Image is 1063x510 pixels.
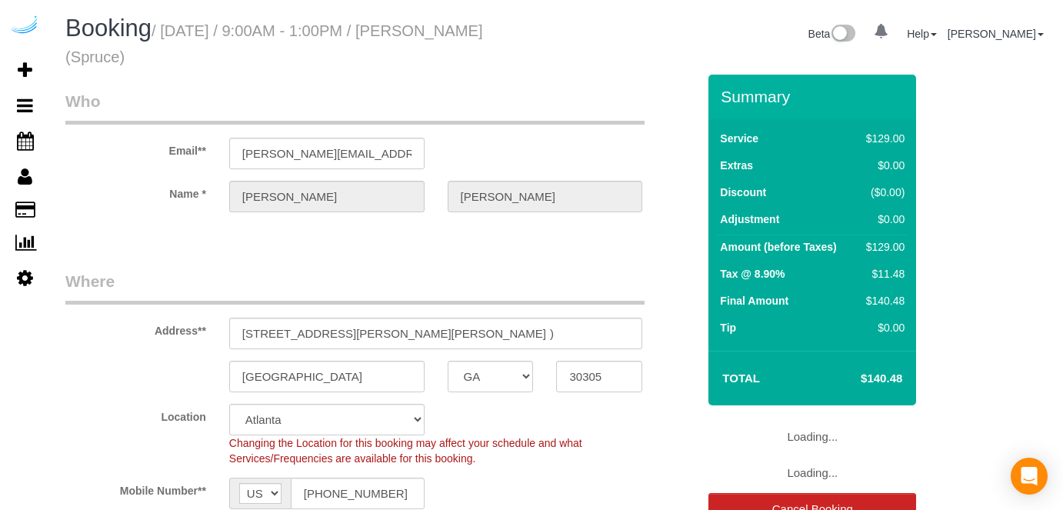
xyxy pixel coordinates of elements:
[830,25,855,45] img: New interface
[815,372,902,385] h4: $140.48
[291,478,425,509] input: Mobile Number**
[720,212,779,227] label: Adjustment
[860,185,905,200] div: ($0.00)
[9,15,40,37] img: Automaid Logo
[54,404,218,425] label: Location
[860,158,905,173] div: $0.00
[860,239,905,255] div: $129.00
[948,28,1044,40] a: [PERSON_NAME]
[65,15,152,42] span: Booking
[65,22,483,65] small: / [DATE] / 9:00AM - 1:00PM / [PERSON_NAME] (Spruce)
[720,158,753,173] label: Extras
[720,293,788,308] label: Final Amount
[721,88,908,105] h3: Summary
[720,320,736,335] label: Tip
[907,28,937,40] a: Help
[720,185,766,200] label: Discount
[860,131,905,146] div: $129.00
[860,266,905,282] div: $11.48
[54,181,218,202] label: Name *
[720,131,758,146] label: Service
[556,361,642,392] input: Zip Code**
[860,293,905,308] div: $140.48
[229,437,582,465] span: Changing the Location for this booking may affect your schedule and what Services/Frequencies are...
[720,239,836,255] label: Amount (before Taxes)
[720,266,785,282] label: Tax @ 8.90%
[54,478,218,498] label: Mobile Number**
[1011,458,1048,495] div: Open Intercom Messenger
[229,181,425,212] input: First Name**
[860,320,905,335] div: $0.00
[860,212,905,227] div: $0.00
[808,28,856,40] a: Beta
[65,90,645,125] legend: Who
[722,372,760,385] strong: Total
[65,270,645,305] legend: Where
[448,181,643,212] input: Last Name**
